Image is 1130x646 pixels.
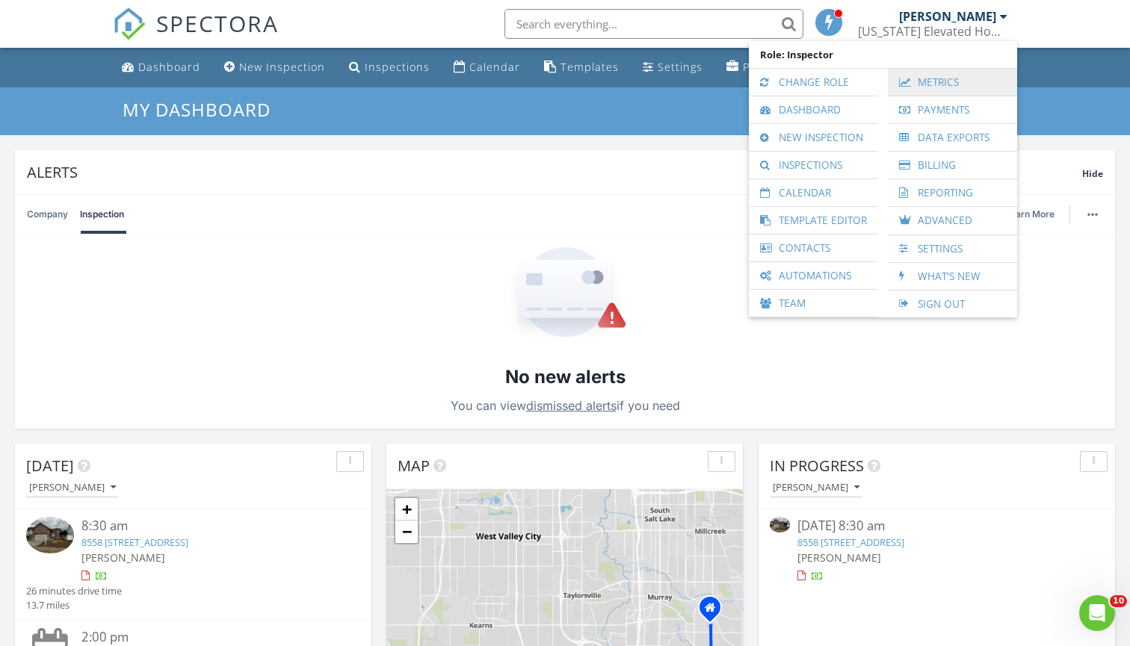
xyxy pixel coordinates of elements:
[658,60,703,74] div: Settings
[81,517,332,535] div: 8:30 am
[113,20,279,52] a: SPECTORA
[1005,207,1063,222] a: Learn More
[526,398,617,413] a: dismissed alerts
[858,24,1007,39] div: Utah Elevated Home Inspections
[113,7,146,40] img: The Best Home Inspection Software - Spectora
[895,69,1010,96] a: Metrics
[561,60,619,74] div: Templates
[1082,167,1103,180] span: Hide
[895,235,1010,262] a: Settings
[720,54,784,81] a: Company Profile
[538,54,625,81] a: Templates
[26,517,360,612] a: 8:30 am 8558 [STREET_ADDRESS] [PERSON_NAME] 26 minutes drive time 13.7 miles
[770,517,1104,583] a: [DATE] 8:30 am 8558 [STREET_ADDRESS] [PERSON_NAME]
[26,478,119,498] button: [PERSON_NAME]
[26,584,122,598] div: 26 minutes drive time
[756,41,1010,68] span: Role: Inspector
[395,521,418,543] a: Zoom out
[756,152,871,178] a: Inspections
[756,262,871,289] a: Automations
[797,550,881,565] span: [PERSON_NAME]
[756,96,871,123] a: Dashboard
[81,550,165,565] span: [PERSON_NAME]
[505,364,626,390] h2: No new alerts
[448,54,526,81] a: Calendar
[756,290,871,317] a: Team
[895,207,1010,235] a: Advanced
[81,535,188,549] a: 8558 [STREET_ADDRESS]
[503,247,627,341] img: Empty State
[770,478,862,498] button: [PERSON_NAME]
[469,60,520,74] div: Calendar
[1087,213,1098,216] img: ellipsis-632cfdd7c38ec3a7d453.svg
[218,54,331,81] a: New Inspection
[80,195,124,234] a: Inspection
[743,60,778,74] div: Profile
[365,60,430,74] div: Inspections
[123,97,271,122] span: My Dashboard
[504,9,803,39] input: Search everything...
[895,263,1010,290] a: What's New
[797,517,1076,535] div: [DATE] 8:30 am
[895,291,1010,317] a: Sign Out
[343,54,436,81] a: Inspections
[26,456,74,476] span: [DATE]
[895,124,1010,151] a: Data Exports
[395,498,418,521] a: Zoom in
[138,60,200,74] div: Dashboard
[29,482,116,493] div: [PERSON_NAME]
[895,96,1010,123] a: Payments
[27,162,1082,182] div: Alerts
[116,54,206,81] a: Dashboard
[895,152,1010,178] a: Billing
[770,456,864,476] span: In Progress
[773,482,859,493] div: [PERSON_NAME]
[797,535,904,549] a: 8558 [STREET_ADDRESS]
[156,7,279,39] span: SPECTORA
[756,124,871,151] a: New Inspection
[899,9,996,24] div: [PERSON_NAME]
[756,179,871,206] a: Calendar
[710,607,719,616] div: 1256 E Hunt Rd, Murray UT 84117
[756,207,871,234] a: Template Editor
[1079,595,1115,631] iframe: Intercom live chat
[1110,595,1127,607] span: 10
[756,69,871,96] a: Change Role
[26,598,122,612] div: 13.7 miles
[756,235,871,261] a: Contacts
[895,179,1010,206] a: Reporting
[239,60,325,74] div: New Inspection
[398,456,430,476] span: Map
[27,195,68,234] a: Company
[637,54,708,81] a: Settings
[451,395,680,416] p: You can view if you need
[770,517,790,532] img: 9368962%2Fcover_photos%2FqFhABt68XdtxcrNB64ih%2Fsmall.jpeg
[26,517,74,553] img: 9368962%2Fcover_photos%2FqFhABt68XdtxcrNB64ih%2Fsmall.jpeg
